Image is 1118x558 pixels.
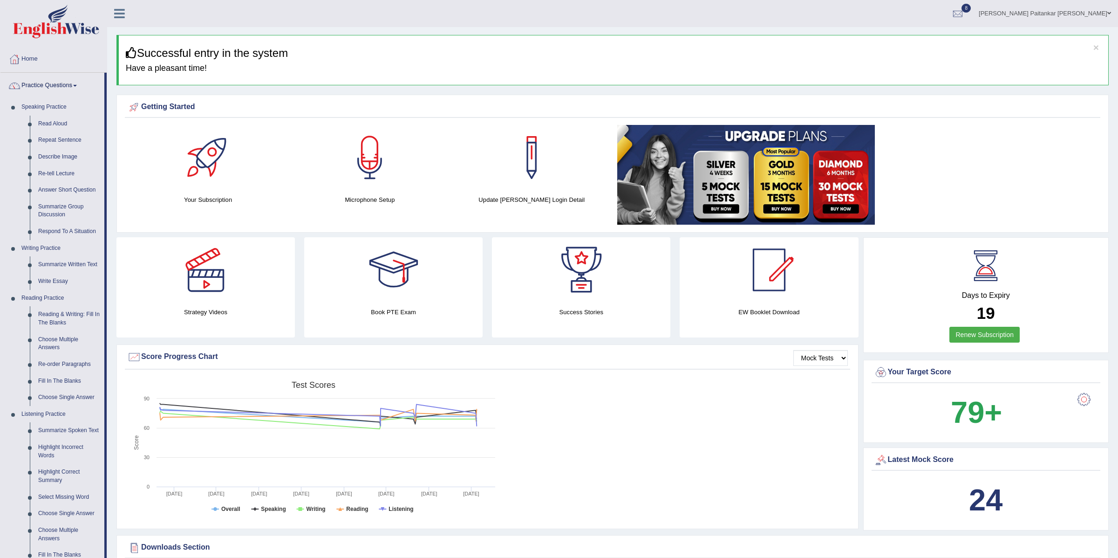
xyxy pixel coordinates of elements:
button: × [1093,42,1099,52]
b: 24 [969,483,1002,517]
div: Getting Started [127,100,1098,114]
h4: Book PTE Exam [304,307,483,317]
span: 8 [961,4,971,13]
a: Summarize Spoken Text [34,422,104,439]
tspan: Test scores [292,380,335,390]
tspan: [DATE] [421,491,437,496]
a: Listening Practice [17,406,104,423]
a: Re-order Paragraphs [34,356,104,373]
a: Choose Multiple Answers [34,522,104,547]
a: Choose Single Answer [34,389,104,406]
tspan: Overall [221,506,240,512]
img: small5.jpg [617,125,875,225]
a: Repeat Sentence [34,132,104,149]
tspan: [DATE] [378,491,395,496]
text: 90 [144,396,150,401]
a: Highlight Correct Summary [34,464,104,489]
tspan: Speaking [261,506,286,512]
h4: Days to Expiry [874,291,1098,300]
tspan: [DATE] [166,491,183,496]
a: Summarize Written Text [34,256,104,273]
a: Summarize Group Discussion [34,199,104,223]
tspan: [DATE] [208,491,225,496]
tspan: Score [133,435,140,450]
a: Highlight Incorrect Words [34,439,104,464]
a: Practice Questions [0,73,104,96]
a: Reading Practice [17,290,104,307]
a: Reading & Writing: Fill In The Blanks [34,306,104,331]
tspan: [DATE] [251,491,267,496]
a: Renew Subscription [949,327,1020,343]
h4: EW Booklet Download [680,307,858,317]
h4: Success Stories [492,307,670,317]
a: Choose Single Answer [34,505,104,522]
a: Home [0,46,107,69]
tspan: [DATE] [463,491,479,496]
text: 60 [144,425,150,431]
a: Respond To A Situation [34,223,104,240]
b: 19 [977,304,995,322]
a: Select Missing Word [34,489,104,506]
a: Fill In The Blanks [34,373,104,390]
a: Describe Image [34,149,104,165]
div: Latest Mock Score [874,453,1098,467]
tspan: Writing [307,506,326,512]
tspan: [DATE] [336,491,352,496]
a: Writing Practice [17,240,104,257]
div: Your Target Score [874,365,1098,379]
tspan: [DATE] [293,491,309,496]
div: Downloads Section [127,541,1098,555]
h4: Your Subscription [132,195,284,205]
h4: Microphone Setup [293,195,446,205]
text: 30 [144,455,150,460]
h4: Strategy Videos [116,307,295,317]
h4: Have a pleasant time! [126,64,1101,73]
a: Answer Short Question [34,182,104,199]
a: Write Essay [34,273,104,290]
a: Choose Multiple Answers [34,331,104,356]
tspan: Listening [389,506,413,512]
a: Read Aloud [34,116,104,132]
div: Score Progress Chart [127,350,848,364]
text: 0 [147,484,150,489]
tspan: Reading [346,506,368,512]
b: 79+ [951,395,1002,429]
a: Speaking Practice [17,99,104,116]
h4: Update [PERSON_NAME] Login Detail [456,195,608,205]
a: Re-tell Lecture [34,165,104,182]
h3: Successful entry in the system [126,47,1101,59]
